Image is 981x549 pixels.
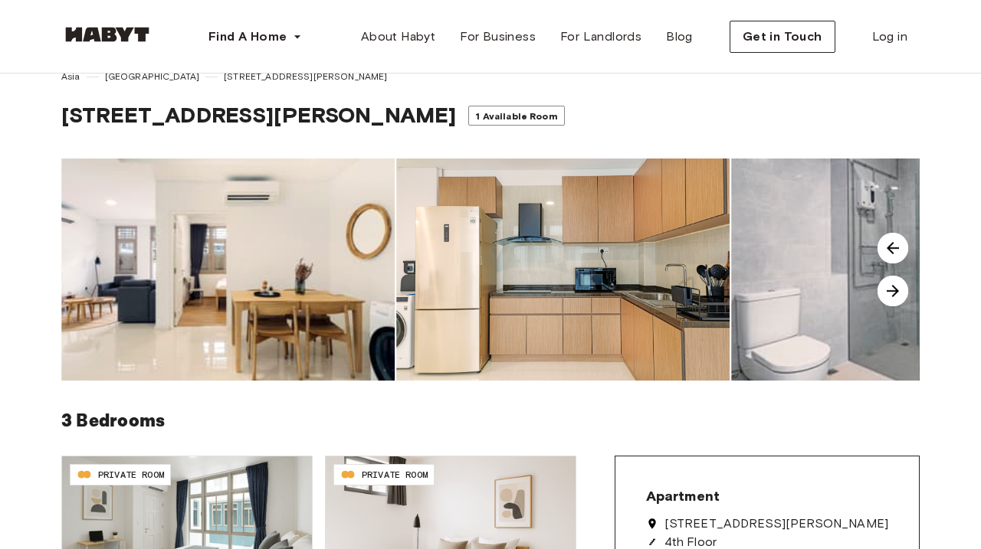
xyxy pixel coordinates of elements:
[664,536,717,548] span: 4th Floor
[666,28,693,46] span: Blog
[646,487,720,505] span: Apartment
[872,28,907,46] span: Log in
[730,21,835,53] button: Get in Touch
[654,21,705,52] a: Blog
[349,21,448,52] a: About Habyt
[208,28,287,46] span: Find A Home
[98,468,164,482] span: PRIVATE ROOM
[860,21,920,52] a: Log in
[362,468,428,482] span: PRIVATE ROOM
[361,28,435,46] span: About Habyt
[396,158,730,381] img: image
[878,233,908,263] img: image-carousel-arrow
[224,70,387,83] span: [STREET_ADDRESS][PERSON_NAME]
[878,276,908,306] img: image-carousel-arrow
[196,21,314,52] button: Find A Home
[475,110,557,122] span: 1 Available Room
[61,405,920,437] h6: 3 Bedrooms
[61,27,153,42] img: Habyt
[560,28,641,46] span: For Landlords
[548,21,654,52] a: For Landlords
[61,70,80,83] span: Asia
[61,158,395,381] img: image
[61,102,456,128] span: [STREET_ADDRESS][PERSON_NAME]
[448,21,548,52] a: For Business
[743,28,822,46] span: Get in Touch
[105,70,200,83] span: [GEOGRAPHIC_DATA]
[460,28,536,46] span: For Business
[664,518,888,530] span: [STREET_ADDRESS][PERSON_NAME]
